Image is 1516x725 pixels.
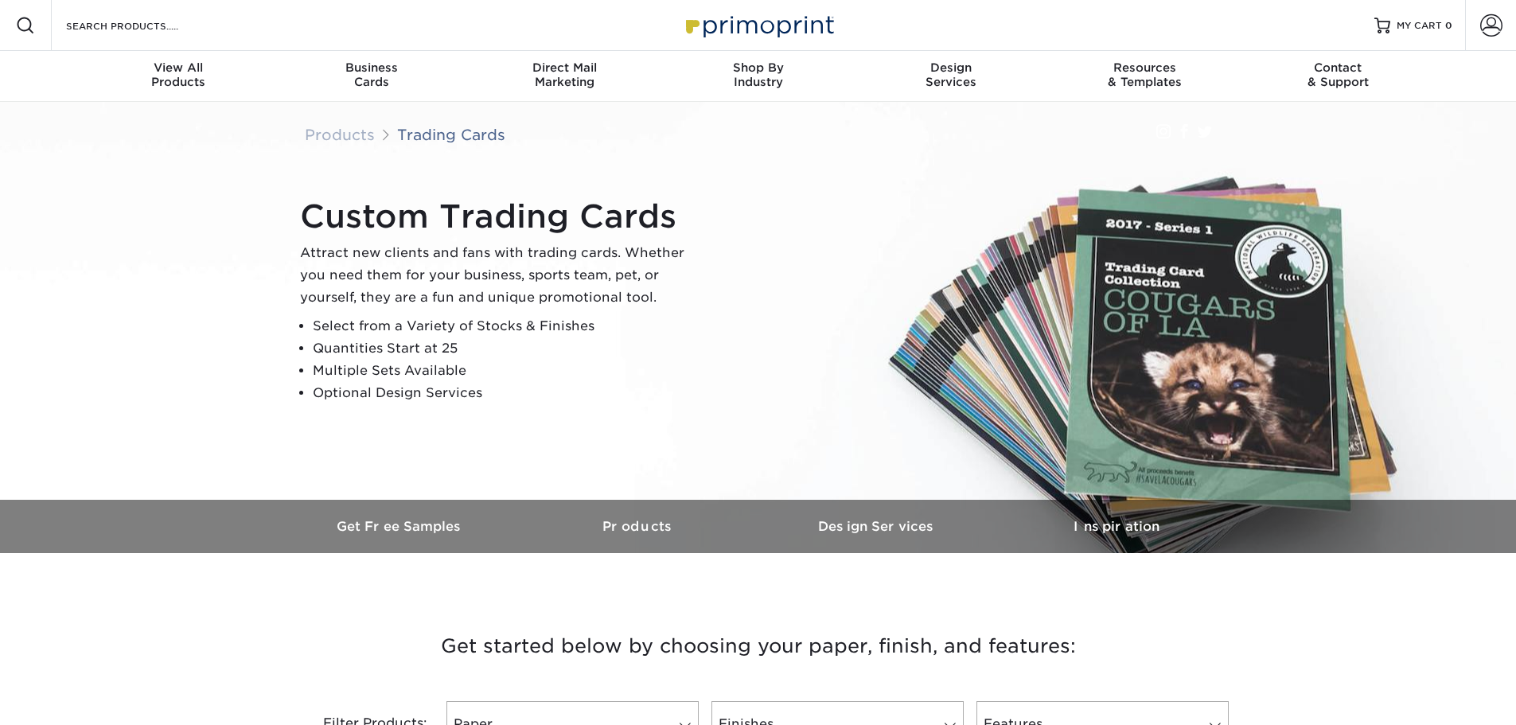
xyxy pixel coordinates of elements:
[397,126,505,143] a: Trading Cards
[64,16,220,35] input: SEARCH PRODUCTS.....
[275,60,468,75] span: Business
[520,500,758,553] a: Products
[1048,51,1241,102] a: Resources& Templates
[313,382,698,404] li: Optional Design Services
[82,60,275,75] span: View All
[300,242,698,309] p: Attract new clients and fans with trading cards. Whether you need them for your business, sports ...
[82,51,275,102] a: View AllProducts
[313,360,698,382] li: Multiple Sets Available
[1241,51,1435,102] a: Contact& Support
[281,500,520,553] a: Get Free Samples
[275,60,468,89] div: Cards
[313,337,698,360] li: Quantities Start at 25
[275,51,468,102] a: BusinessCards
[1397,19,1442,33] span: MY CART
[300,197,698,236] h1: Custom Trading Cards
[293,610,1224,682] h3: Get started below by choosing your paper, finish, and features:
[1048,60,1241,75] span: Resources
[313,315,698,337] li: Select from a Variety of Stocks & Finishes
[468,60,661,75] span: Direct Mail
[281,519,520,534] h3: Get Free Samples
[82,60,275,89] div: Products
[997,500,1236,553] a: Inspiration
[758,500,997,553] a: Design Services
[305,126,375,143] a: Products
[661,60,855,75] span: Shop By
[661,51,855,102] a: Shop ByIndustry
[520,519,758,534] h3: Products
[855,60,1048,75] span: Design
[468,51,661,102] a: Direct MailMarketing
[661,60,855,89] div: Industry
[758,519,997,534] h3: Design Services
[679,8,838,42] img: Primoprint
[468,60,661,89] div: Marketing
[1241,60,1435,89] div: & Support
[1048,60,1241,89] div: & Templates
[1445,20,1452,31] span: 0
[1241,60,1435,75] span: Contact
[855,60,1048,89] div: Services
[997,519,1236,534] h3: Inspiration
[855,51,1048,102] a: DesignServices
